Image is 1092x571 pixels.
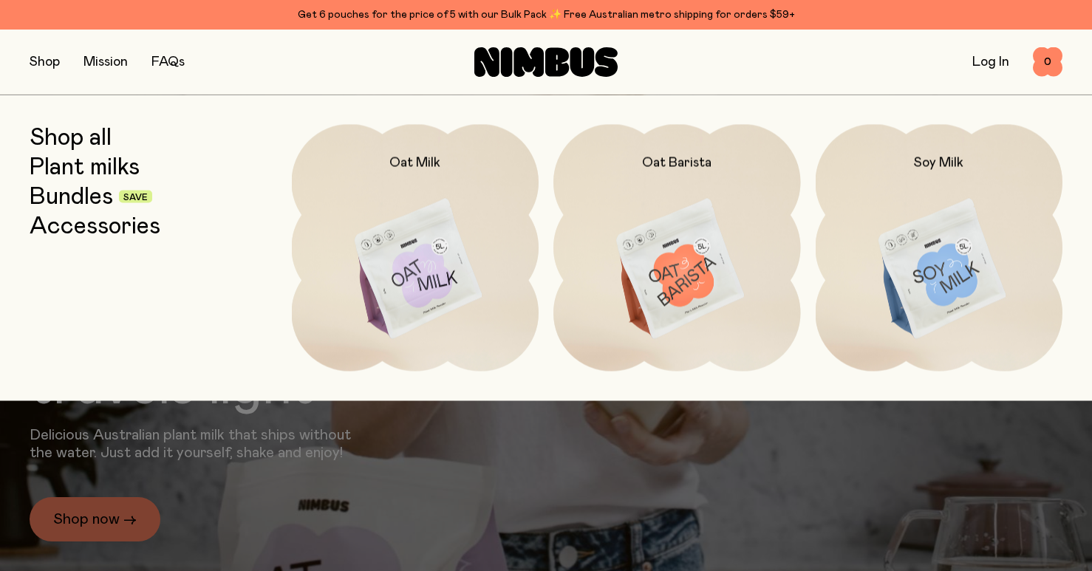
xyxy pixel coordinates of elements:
[816,124,1063,372] a: Soy Milk
[123,193,148,202] span: Save
[30,183,113,210] a: Bundles
[914,154,963,171] h2: Soy Milk
[30,213,160,239] a: Accessories
[30,154,140,180] a: Plant milks
[972,55,1009,69] a: Log In
[151,55,185,69] a: FAQs
[292,124,539,372] a: Oat Milk
[83,55,128,69] a: Mission
[30,124,112,151] a: Shop all
[30,6,1062,24] div: Get 6 pouches for the price of 5 with our Bulk Pack ✨ Free Australian metro shipping for orders $59+
[389,154,440,171] h2: Oat Milk
[553,124,801,372] a: Oat Barista
[1033,47,1062,77] button: 0
[642,154,711,171] h2: Oat Barista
